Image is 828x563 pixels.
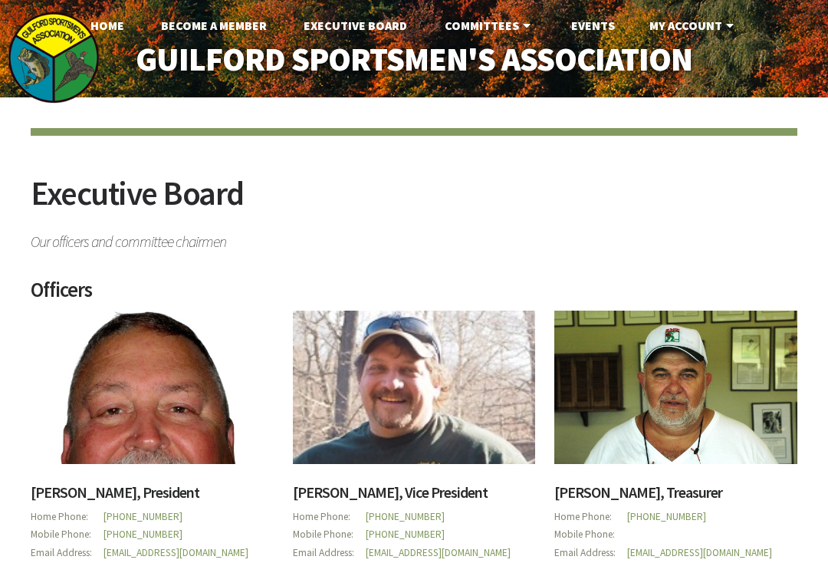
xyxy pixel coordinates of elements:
[31,176,797,226] h2: Executive Board
[31,226,797,249] span: Our officers and committee chairmen
[103,546,248,559] a: [EMAIL_ADDRESS][DOMAIN_NAME]
[627,546,772,559] a: [EMAIL_ADDRESS][DOMAIN_NAME]
[31,544,103,561] span: Email Address
[8,12,100,104] img: logo_sm.png
[554,544,627,561] span: Email Address
[559,10,627,41] a: Events
[366,546,511,559] a: [EMAIL_ADDRESS][DOMAIN_NAME]
[103,510,182,523] a: [PHONE_NUMBER]
[103,528,182,541] a: [PHONE_NUMBER]
[554,485,797,508] h3: [PERSON_NAME], Treasurer
[31,525,103,543] span: Mobile Phone
[293,525,366,543] span: Mobile Phone
[107,31,721,87] a: Guilford Sportsmen's Association
[637,10,750,41] a: My Account
[291,10,419,41] a: Executive Board
[78,10,136,41] a: Home
[366,528,445,541] a: [PHONE_NUMBER]
[293,485,536,508] h3: [PERSON_NAME], Vice President
[31,280,797,311] h2: Officers
[31,485,274,508] h3: [PERSON_NAME], President
[293,544,366,561] span: Email Address
[627,510,706,523] a: [PHONE_NUMBER]
[149,10,279,41] a: Become A Member
[31,508,103,525] span: Home Phone
[293,508,366,525] span: Home Phone
[554,508,627,525] span: Home Phone
[366,510,445,523] a: [PHONE_NUMBER]
[554,525,627,543] span: Mobile Phone
[432,10,547,41] a: Committees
